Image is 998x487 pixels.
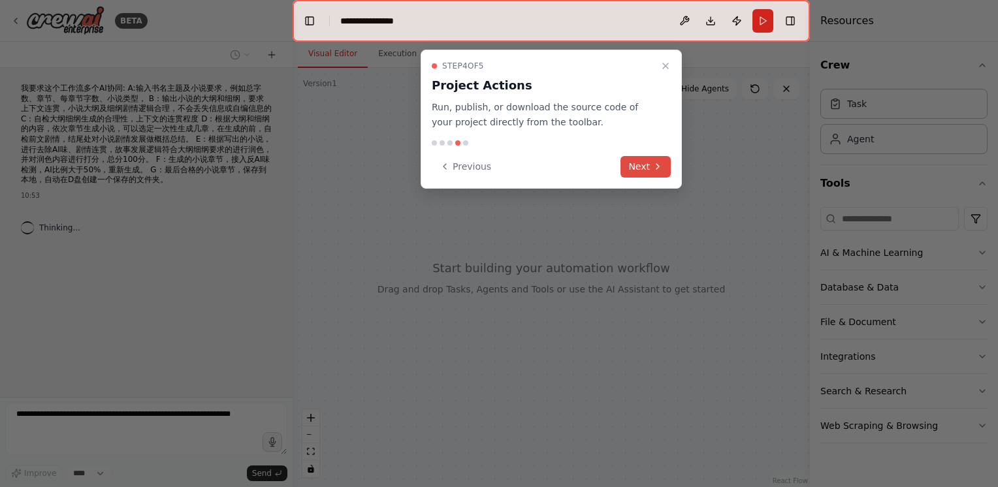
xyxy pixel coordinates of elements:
[620,156,671,178] button: Next
[432,76,655,95] h3: Project Actions
[658,58,673,74] button: Close walkthrough
[432,100,655,130] p: Run, publish, or download the source code of your project directly from the toolbar.
[432,156,499,178] button: Previous
[300,12,319,30] button: Hide left sidebar
[442,61,484,71] span: Step 4 of 5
